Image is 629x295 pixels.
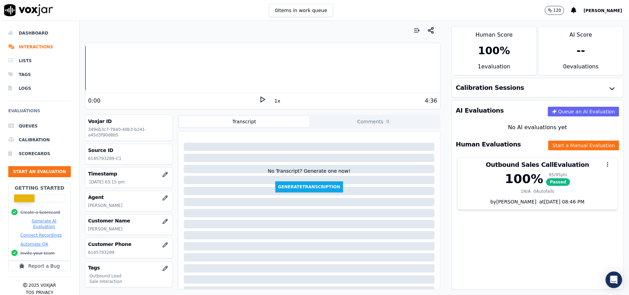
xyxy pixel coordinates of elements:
p: 349eb3c7-7840-40b3-b241-a45d3f90d8b5 [88,127,169,138]
h3: Tags [88,264,169,271]
button: 1x [273,96,282,106]
img: voxjar logo [4,4,53,16]
p: Sale Interaction [89,279,169,284]
button: Start a Manual Evaluation [548,141,619,150]
div: 4:36 [425,97,437,105]
a: Queues [8,119,71,133]
div: 100 % [505,172,543,186]
p: Outbound Lead [89,273,169,279]
h3: Voxjar ID [88,118,169,125]
span: 0 [385,118,391,125]
div: 0 Autofails [533,189,554,194]
h3: Source ID [88,147,169,154]
a: Interactions [8,40,71,54]
p: 120 [553,8,561,13]
button: 0items in work queue [269,4,333,17]
div: at [DATE] 08:46 PM [536,198,584,205]
button: Generate AI Evaluation [20,218,68,229]
div: No Transcript? Generate one now! [268,168,350,181]
div: by [PERSON_NAME] [458,198,617,209]
button: [PERSON_NAME] [583,6,629,15]
h3: Calibration Sessions [456,85,524,91]
h3: Timestamp [88,170,169,177]
h3: Customer Name [88,217,169,224]
div: Open Intercom Messenger [606,272,622,288]
div: 1 evaluation [452,63,536,75]
div: -- [576,45,585,57]
a: Scorecards [8,147,71,161]
button: Invite your team [20,250,55,256]
p: 6145793289-C1 [88,156,169,161]
p: [PERSON_NAME] [88,226,169,232]
div: 0 evaluation s [539,63,623,75]
div: 1 N/A [521,189,531,194]
button: Report a Bug [8,261,71,271]
h3: AI Evaluations [456,107,504,114]
button: Create a Scorecard [20,210,60,215]
a: Tags [8,68,71,82]
div: 95 / 95 pts [546,172,570,178]
div: 0:00 [88,97,101,105]
p: 2025 Voxjar [29,283,56,288]
p: 6145793289 [88,250,169,255]
div: 100 % [478,45,510,57]
button: 120 [545,6,571,15]
div: No AI evaluations yet [457,123,618,132]
h6: Evaluations [8,107,71,119]
button: Automate QA [20,241,48,247]
a: Dashboard [8,26,71,40]
button: Connect Recordings [20,232,62,238]
button: Comments [309,116,439,127]
div: Human Score [452,27,536,39]
h2: Getting Started [15,184,64,191]
p: [PERSON_NAME] [88,203,169,208]
h3: Agent [88,194,169,201]
a: Lists [8,54,71,68]
button: Transcript [179,116,309,127]
a: Logs [8,82,71,95]
div: AI Score [539,27,623,39]
button: GenerateTranscription [275,181,343,192]
button: 120 [545,6,564,15]
p: [DATE] 03:15 pm [89,179,169,185]
button: Queue an AI Evaluation [548,107,619,116]
span: Passed [546,178,570,186]
button: Start an Evaluation [8,166,71,177]
h3: Customer Phone [88,241,169,248]
a: Calibration [8,133,71,147]
h3: Human Evaluations [456,141,521,147]
span: [PERSON_NAME] [583,8,622,13]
